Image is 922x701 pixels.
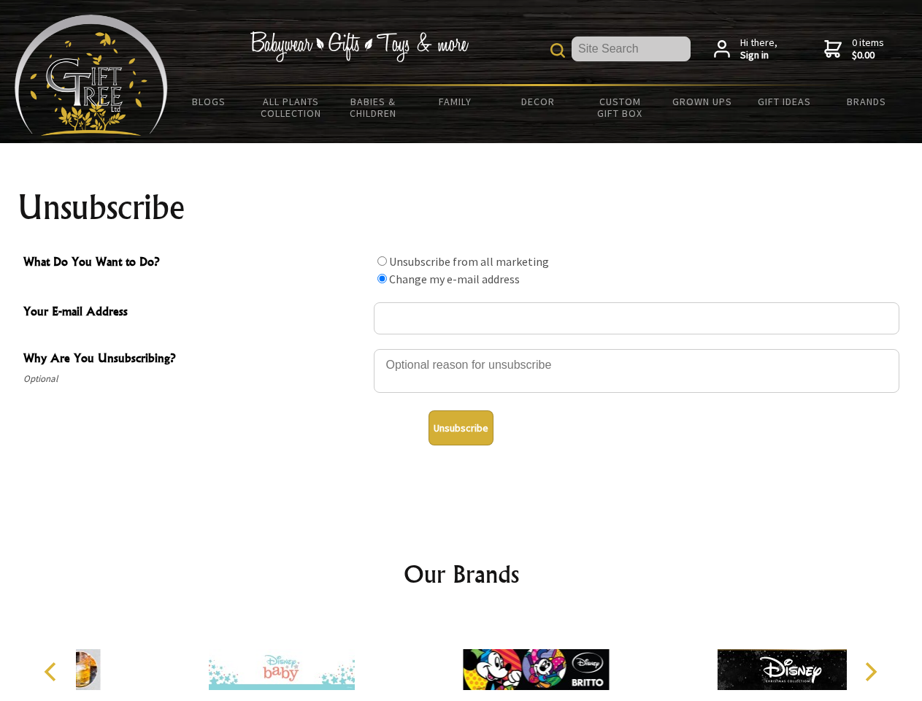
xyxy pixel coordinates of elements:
input: Your E-mail Address [374,302,899,334]
a: 0 items$0.00 [824,37,884,62]
a: Brands [826,86,908,117]
a: Hi there,Sign in [714,37,777,62]
a: Babies & Children [332,86,415,129]
span: 0 items [852,36,884,62]
span: Why Are You Unsubscribing? [23,349,366,370]
input: What Do You Want to Do? [377,274,387,283]
h2: Our Brands [29,556,894,591]
img: Babywear - Gifts - Toys & more [250,31,469,62]
input: What Do You Want to Do? [377,256,387,266]
a: Decor [496,86,579,117]
a: Gift Ideas [743,86,826,117]
label: Change my e-mail address [389,272,520,286]
img: Babyware - Gifts - Toys and more... [15,15,168,136]
span: Hi there, [740,37,777,62]
a: Grown Ups [661,86,743,117]
input: Site Search [572,37,691,61]
label: Unsubscribe from all marketing [389,254,549,269]
a: Custom Gift Box [579,86,661,129]
button: Unsubscribe [429,410,493,445]
button: Next [854,656,886,688]
strong: $0.00 [852,49,884,62]
img: product search [550,43,565,58]
button: Previous [37,656,69,688]
span: Optional [23,370,366,388]
span: Your E-mail Address [23,302,366,323]
textarea: Why Are You Unsubscribing? [374,349,899,393]
a: Family [415,86,497,117]
a: All Plants Collection [250,86,333,129]
strong: Sign in [740,49,777,62]
h1: Unsubscribe [18,190,905,225]
a: BLOGS [168,86,250,117]
span: What Do You Want to Do? [23,253,366,274]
